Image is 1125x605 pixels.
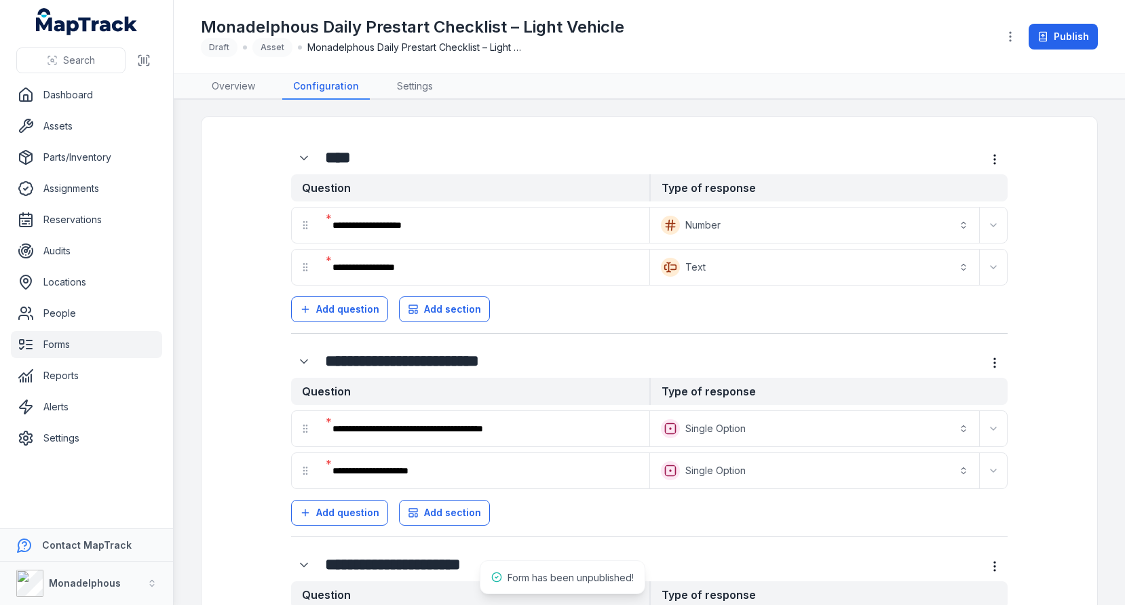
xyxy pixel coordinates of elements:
button: Publish [1029,24,1098,50]
div: :rmq:-form-item-label [291,552,320,578]
button: Expand [983,214,1004,236]
svg: drag [300,220,311,231]
a: Configuration [282,74,370,100]
a: People [11,300,162,327]
div: Asset [252,38,292,57]
div: drag [292,457,319,484]
button: Search [16,47,126,73]
a: Settings [386,74,444,100]
button: Expand [983,256,1004,278]
button: Add section [399,500,490,526]
strong: Contact MapTrack [42,539,132,551]
button: Expand [291,552,317,578]
a: Reservations [11,206,162,233]
div: :rm0:-form-item-label [322,252,647,282]
a: Parts/Inventory [11,144,162,171]
div: Draft [201,38,237,57]
a: Alerts [11,393,162,421]
a: Reports [11,362,162,389]
strong: Question [291,378,649,405]
div: :rme:-form-item-label [322,414,647,444]
div: :rlq:-form-item-label [322,210,647,240]
button: Add question [291,500,388,526]
a: MapTrack [36,8,138,35]
a: Assignments [11,175,162,202]
svg: drag [300,423,311,434]
button: more-detail [982,147,1008,172]
button: Add question [291,296,388,322]
strong: Question [291,174,649,201]
span: Form has been unpublished! [508,572,634,583]
a: Audits [11,237,162,265]
h1: Monadelphous Daily Prestart Checklist – Light Vehicle [201,16,624,38]
a: Assets [11,113,162,140]
div: drag [292,415,319,442]
strong: Type of response [649,174,1008,201]
div: drag [292,212,319,239]
button: Text [653,252,976,282]
svg: drag [300,262,311,273]
a: Forms [11,331,162,358]
button: Single Option [653,456,976,486]
a: Locations [11,269,162,296]
button: Expand [291,145,317,171]
div: :rm6:-form-item-label [291,349,320,374]
span: Monadelphous Daily Prestart Checklist – Light Vehicle [307,41,525,54]
div: :rmk:-form-item-label [322,456,647,486]
span: Add question [316,302,379,316]
button: more-detail [982,553,1008,579]
span: Add section [424,302,481,316]
button: Expand [291,349,317,374]
div: drag [292,254,319,281]
button: Add section [399,296,490,322]
strong: Type of response [649,378,1008,405]
div: :rli:-form-item-label [291,145,320,171]
button: Single Option [653,414,976,444]
button: Expand [983,418,1004,440]
button: Expand [983,460,1004,482]
a: Settings [11,425,162,452]
a: Dashboard [11,81,162,109]
button: Number [653,210,976,240]
button: more-detail [982,350,1008,376]
a: Overview [201,74,266,100]
strong: Monadelphous [49,577,121,589]
span: Add section [424,506,481,520]
span: Add question [316,506,379,520]
svg: drag [300,465,311,476]
span: Search [63,54,95,67]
